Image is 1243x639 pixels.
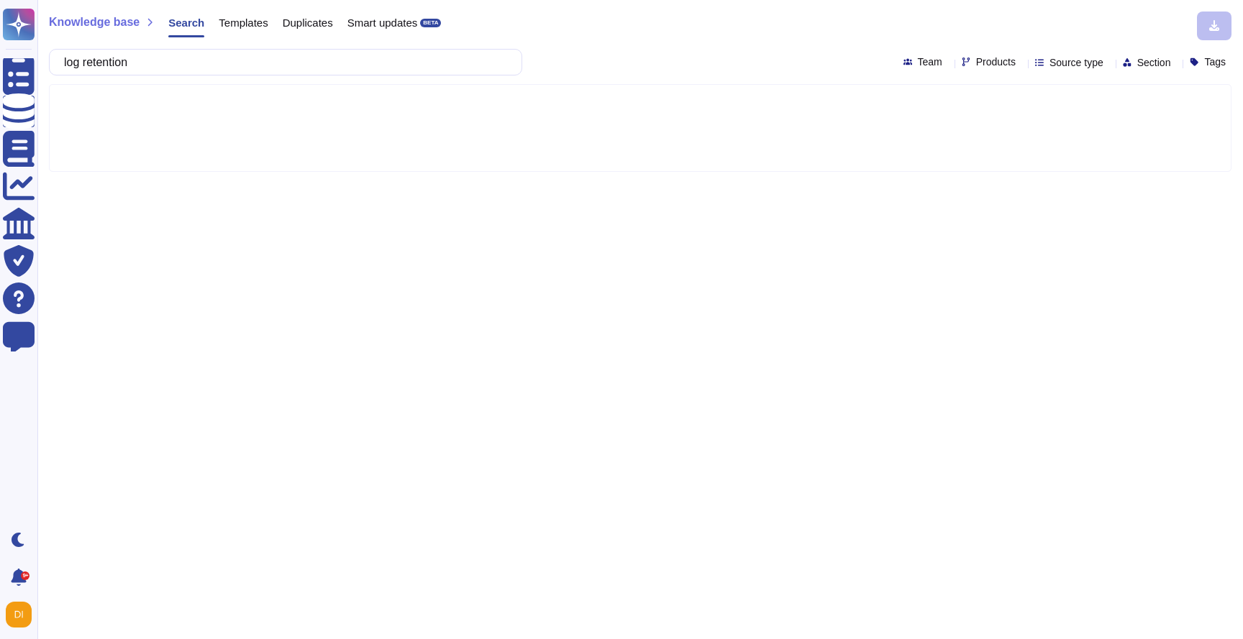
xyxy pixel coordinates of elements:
span: Section [1137,58,1171,68]
span: Search [168,17,204,28]
span: Knowledge base [49,17,140,28]
span: Tags [1204,57,1226,67]
img: user [6,602,32,627]
button: user [3,599,42,630]
div: 9+ [21,571,29,580]
span: Source type [1050,58,1103,68]
span: Smart updates [347,17,418,28]
input: Search a question or template... [57,50,507,75]
span: Templates [219,17,268,28]
span: Duplicates [283,17,333,28]
span: Team [918,57,942,67]
span: Products [976,57,1016,67]
div: BETA [420,19,441,27]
